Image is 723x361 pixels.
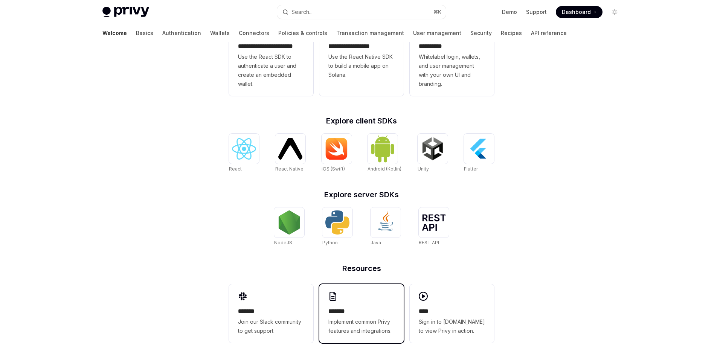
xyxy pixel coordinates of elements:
[371,240,381,245] span: Java
[464,134,494,173] a: FlutterFlutter
[374,210,398,235] img: Java
[229,284,313,343] a: **** **Join our Slack community to get support.
[336,24,404,42] a: Transaction management
[229,166,242,172] span: React
[136,24,153,42] a: Basics
[102,24,127,42] a: Welcome
[229,191,494,198] h2: Explore server SDKs
[419,52,485,88] span: Whitelabel login, wallets, and user management with your own UI and branding.
[609,6,621,18] button: Toggle dark mode
[556,6,602,18] a: Dashboard
[319,284,404,343] a: **** **Implement common Privy features and integrations.
[322,207,352,247] a: PythonPython
[413,24,461,42] a: User management
[325,137,349,160] img: iOS (Swift)
[239,24,269,42] a: Connectors
[238,317,304,335] span: Join our Slack community to get support.
[368,166,401,172] span: Android (Kotlin)
[418,166,429,172] span: Unity
[502,8,517,16] a: Demo
[277,210,301,235] img: NodeJS
[410,19,494,96] a: **** *****Whitelabel login, wallets, and user management with your own UI and branding.
[368,134,401,173] a: Android (Kotlin)Android (Kotlin)
[562,8,591,16] span: Dashboard
[501,24,522,42] a: Recipes
[464,166,478,172] span: Flutter
[278,138,302,159] img: React Native
[277,5,446,19] button: Search...⌘K
[328,317,395,335] span: Implement common Privy features and integrations.
[162,24,201,42] a: Authentication
[328,52,395,79] span: Use the React Native SDK to build a mobile app on Solana.
[419,207,449,247] a: REST APIREST API
[371,134,395,163] img: Android (Kotlin)
[210,24,230,42] a: Wallets
[433,9,441,15] span: ⌘ K
[410,284,494,343] a: ****Sign in to [DOMAIN_NAME] to view Privy in action.
[274,240,292,245] span: NodeJS
[325,210,349,235] img: Python
[229,134,259,173] a: ReactReact
[470,24,492,42] a: Security
[421,137,445,161] img: Unity
[274,207,304,247] a: NodeJSNodeJS
[229,265,494,272] h2: Resources
[319,19,404,96] a: **** **** **** ***Use the React Native SDK to build a mobile app on Solana.
[526,8,547,16] a: Support
[291,8,313,17] div: Search...
[422,214,446,231] img: REST API
[371,207,401,247] a: JavaJava
[232,138,256,160] img: React
[275,166,304,172] span: React Native
[322,134,352,173] a: iOS (Swift)iOS (Swift)
[278,24,327,42] a: Policies & controls
[238,52,304,88] span: Use the React SDK to authenticate a user and create an embedded wallet.
[275,134,305,173] a: React NativeReact Native
[418,134,448,173] a: UnityUnity
[322,166,345,172] span: iOS (Swift)
[531,24,567,42] a: API reference
[102,7,149,17] img: light logo
[322,240,338,245] span: Python
[229,117,494,125] h2: Explore client SDKs
[419,240,439,245] span: REST API
[419,317,485,335] span: Sign in to [DOMAIN_NAME] to view Privy in action.
[467,137,491,161] img: Flutter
